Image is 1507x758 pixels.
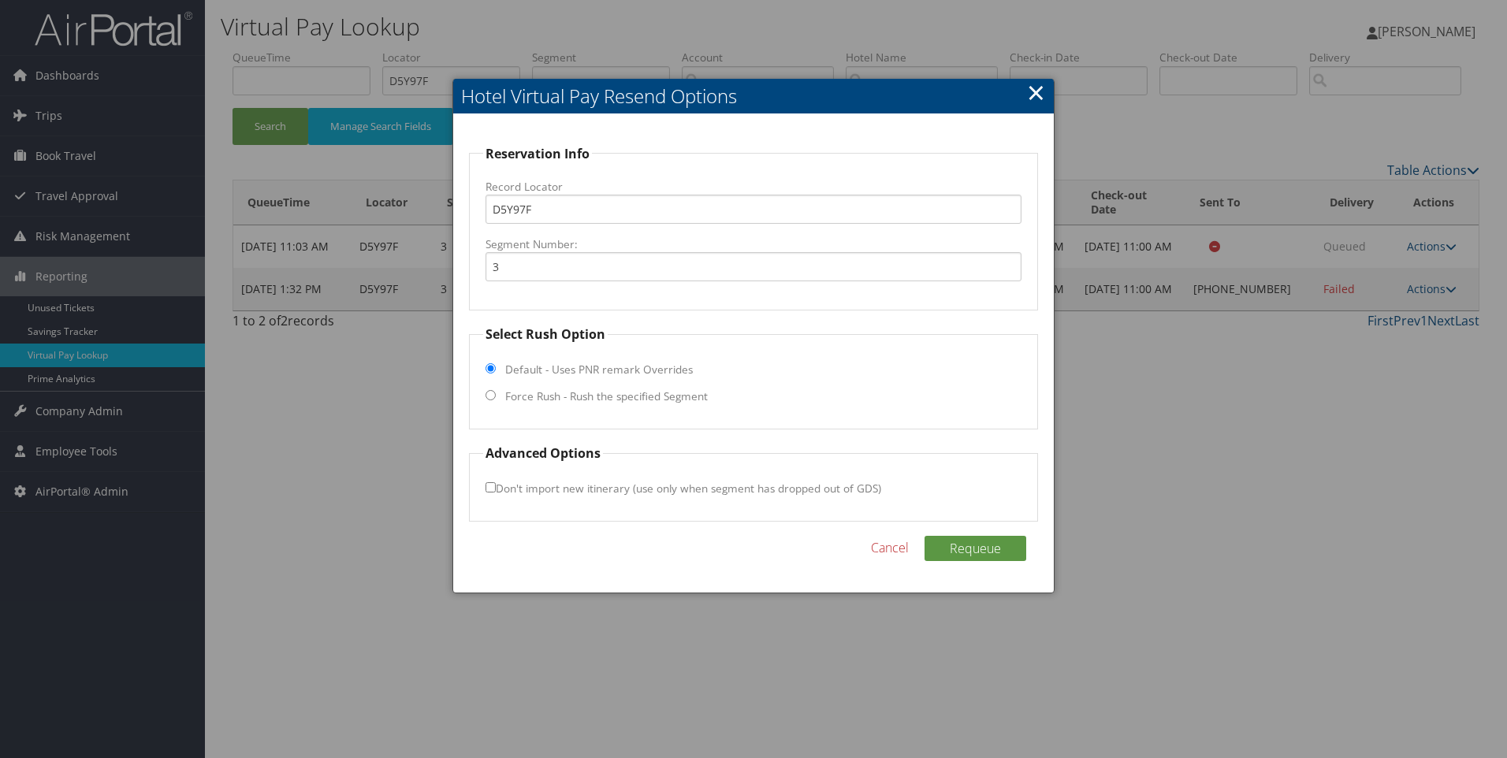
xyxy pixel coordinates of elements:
label: Record Locator [486,179,1022,195]
button: Requeue [925,536,1026,561]
label: Force Rush - Rush the specified Segment [505,388,708,404]
legend: Advanced Options [483,444,603,463]
legend: Reservation Info [483,144,592,163]
label: Segment Number: [486,236,1022,252]
h2: Hotel Virtual Pay Resend Options [453,79,1055,113]
label: Default - Uses PNR remark Overrides [505,362,693,377]
input: Don't import new itinerary (use only when segment has dropped out of GDS) [486,482,496,492]
label: Don't import new itinerary (use only when segment has dropped out of GDS) [486,474,881,503]
legend: Select Rush Option [483,325,608,344]
a: Close [1027,76,1045,108]
a: Cancel [871,538,909,557]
